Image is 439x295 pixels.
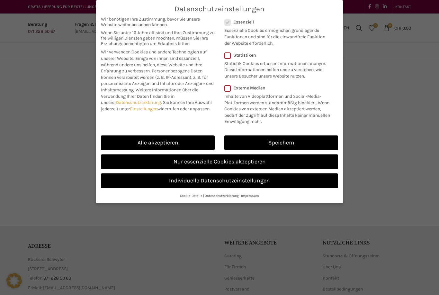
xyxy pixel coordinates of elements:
[101,68,214,93] span: Personenbezogene Daten können verarbeitet werden (z. B. IP-Adressen), z. B. für personalisierte A...
[101,16,215,27] span: Wir benötigen Ihre Zustimmung, bevor Sie unsere Website weiter besuchen können.
[224,25,330,46] p: Essenzielle Cookies ermöglichen grundlegende Funktionen und sind für die einwandfreie Funktion de...
[101,173,338,188] a: Individuelle Datenschutzeinstellungen
[224,85,334,91] label: Externe Medien
[175,5,264,13] span: Datenschutzeinstellungen
[130,106,157,112] a: Einstellungen
[101,100,212,112] span: Sie können Ihre Auswahl jederzeit unter widerrufen oder anpassen.
[101,154,338,169] a: Nur essenzielle Cookies akzeptieren
[224,19,330,25] label: Essenziell
[224,52,330,58] label: Statistiken
[101,87,198,105] span: Weitere Informationen über die Verwendung Ihrer Daten finden Sie in unserer .
[101,135,215,150] a: Alle akzeptieren
[101,49,207,74] span: Wir verwenden Cookies und andere Technologien auf unserer Website. Einige von ihnen sind essenzie...
[224,91,334,125] p: Inhalte von Videoplattformen und Social-Media-Plattformen werden standardmäßig blockiert. Wenn Co...
[224,58,330,79] p: Statistik Cookies erfassen Informationen anonym. Diese Informationen helfen uns zu verstehen, wie...
[241,194,259,198] a: Impressum
[205,194,239,198] a: Datenschutzerklärung
[101,30,215,46] span: Wenn Sie unter 16 Jahre alt sind und Ihre Zustimmung zu freiwilligen Diensten geben möchten, müss...
[116,100,161,105] a: Datenschutzerklärung
[224,135,338,150] a: Speichern
[180,194,202,198] a: Cookie-Details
